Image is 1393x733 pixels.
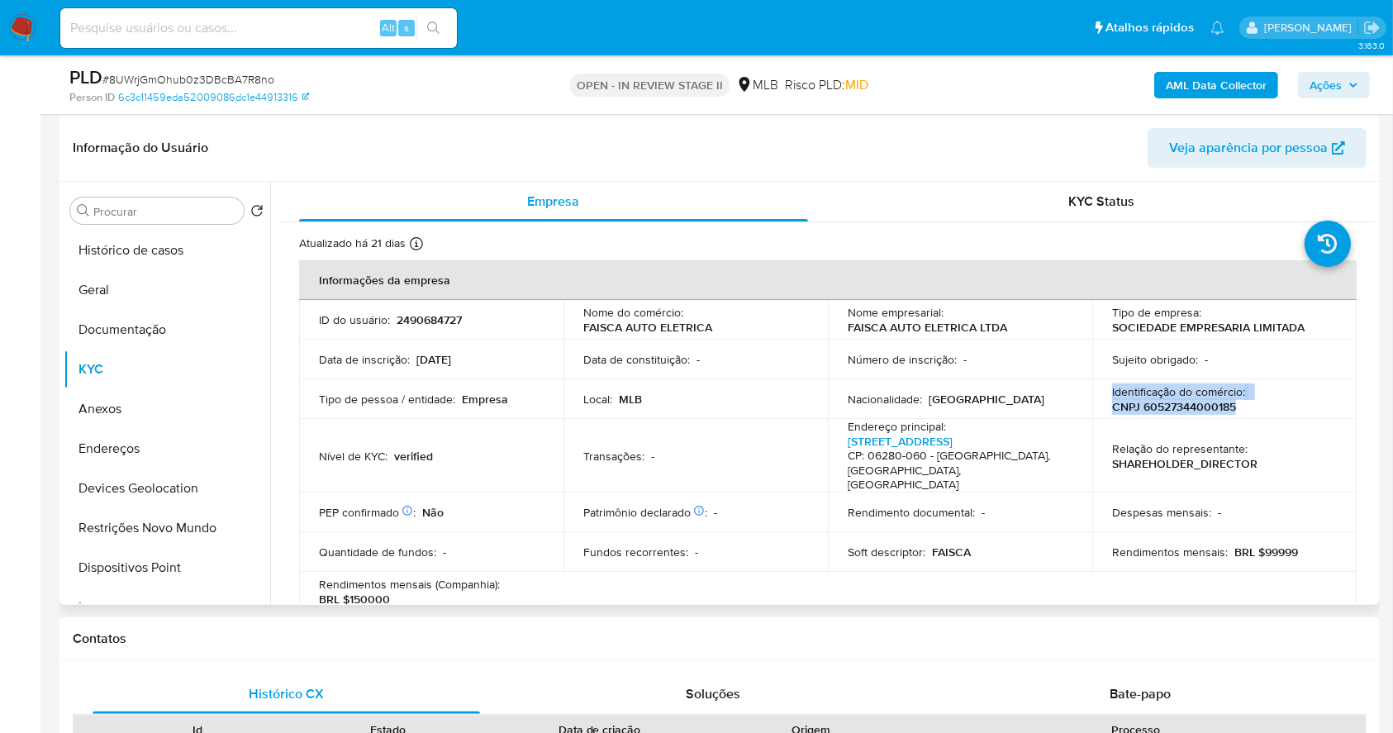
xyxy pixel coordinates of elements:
[64,310,270,350] button: Documentação
[583,392,612,407] p: Local :
[64,588,270,627] button: Items
[619,392,642,407] p: MLB
[1112,545,1228,559] p: Rendimentos mensais :
[64,231,270,270] button: Histórico de casos
[1112,441,1248,456] p: Relação do representante :
[845,75,868,94] span: MID
[1169,128,1328,168] span: Veja aparência por pessoa
[583,505,707,520] p: Patrimônio declarado :
[1363,19,1381,36] a: Sair
[73,140,208,156] h1: Informação do Usuário
[714,505,717,520] p: -
[64,270,270,310] button: Geral
[1112,352,1198,367] p: Sujeito obrigado :
[686,684,740,703] span: Soluções
[570,74,730,97] p: OPEN - IN REVIEW STAGE II
[1205,352,1208,367] p: -
[416,17,450,40] button: search-icon
[93,204,237,219] input: Procurar
[249,684,324,703] span: Histórico CX
[319,545,436,559] p: Quantidade de fundos :
[319,577,500,592] p: Rendimentos mensais (Companhia) :
[932,545,971,559] p: FAISCA
[422,505,444,520] p: Não
[1154,72,1278,98] button: AML Data Collector
[64,389,270,429] button: Anexos
[1105,19,1194,36] span: Atalhos rápidos
[848,305,944,320] p: Nome empresarial :
[1110,684,1171,703] span: Bate-papo
[651,449,654,464] p: -
[929,392,1044,407] p: [GEOGRAPHIC_DATA]
[319,312,390,327] p: ID do usuário :
[64,508,270,548] button: Restrições Novo Mundo
[583,320,712,335] p: FAISCA AUTO ELETRICA
[416,352,451,367] p: [DATE]
[64,548,270,588] button: Dispositivos Point
[443,545,446,559] p: -
[1210,21,1224,35] a: Notificações
[1166,72,1267,98] b: AML Data Collector
[1112,320,1305,335] p: SOCIEDADE EMPRESARIA LIMITADA
[319,392,455,407] p: Tipo de pessoa / entidade :
[583,352,690,367] p: Data de constituição :
[319,449,387,464] p: Nível de KYC :
[69,90,115,105] b: Person ID
[1218,505,1221,520] p: -
[1112,399,1236,414] p: CNPJ 60527344000185
[848,449,1066,493] h4: CP: 06280-060 - [GEOGRAPHIC_DATA], [GEOGRAPHIC_DATA], [GEOGRAPHIC_DATA]
[848,505,975,520] p: Rendimento documental :
[848,320,1007,335] p: FAISCA AUTO ELETRICA LTDA
[299,236,406,251] p: Atualizado há 21 dias
[848,419,946,434] p: Endereço principal :
[848,352,957,367] p: Número de inscrição :
[69,64,102,90] b: PLD
[1264,20,1357,36] p: carla.siqueira@mercadolivre.com
[319,352,410,367] p: Data de inscrição :
[394,449,433,464] p: verified
[583,449,644,464] p: Transações :
[382,20,395,36] span: Alt
[1112,456,1258,471] p: SHAREHOLDER_DIRECTOR
[64,469,270,508] button: Devices Geolocation
[64,350,270,389] button: KYC
[77,204,90,217] button: Procurar
[118,90,309,105] a: 6c3c11459eda52009086dc1e44913316
[1298,72,1370,98] button: Ações
[696,352,700,367] p: -
[1112,384,1245,399] p: Identificação do comércio :
[963,352,967,367] p: -
[1358,39,1385,52] span: 3.163.0
[1112,505,1211,520] p: Despesas mensais :
[583,305,683,320] p: Nome do comércio :
[1068,192,1134,211] span: KYC Status
[1148,128,1367,168] button: Veja aparência por pessoa
[404,20,409,36] span: s
[1234,545,1298,559] p: BRL $99999
[319,592,390,607] p: BRL $150000
[982,505,985,520] p: -
[102,71,274,88] span: # 8UWrjGmOhub0z3DBcBA7R8no
[462,392,508,407] p: Empresa
[73,631,1367,647] h1: Contatos
[1112,305,1201,320] p: Tipo de empresa :
[785,76,868,94] span: Risco PLD:
[848,545,925,559] p: Soft descriptor :
[527,192,579,211] span: Empresa
[60,17,457,39] input: Pesquise usuários ou casos...
[695,545,698,559] p: -
[736,76,778,94] div: MLB
[1310,72,1342,98] span: Ações
[250,204,264,222] button: Retornar ao pedido padrão
[397,312,462,327] p: 2490684727
[848,392,922,407] p: Nacionalidade :
[64,429,270,469] button: Endereços
[319,505,416,520] p: PEP confirmado :
[299,260,1357,300] th: Informações da empresa
[848,433,953,450] a: [STREET_ADDRESS]
[583,545,688,559] p: Fundos recorrentes :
